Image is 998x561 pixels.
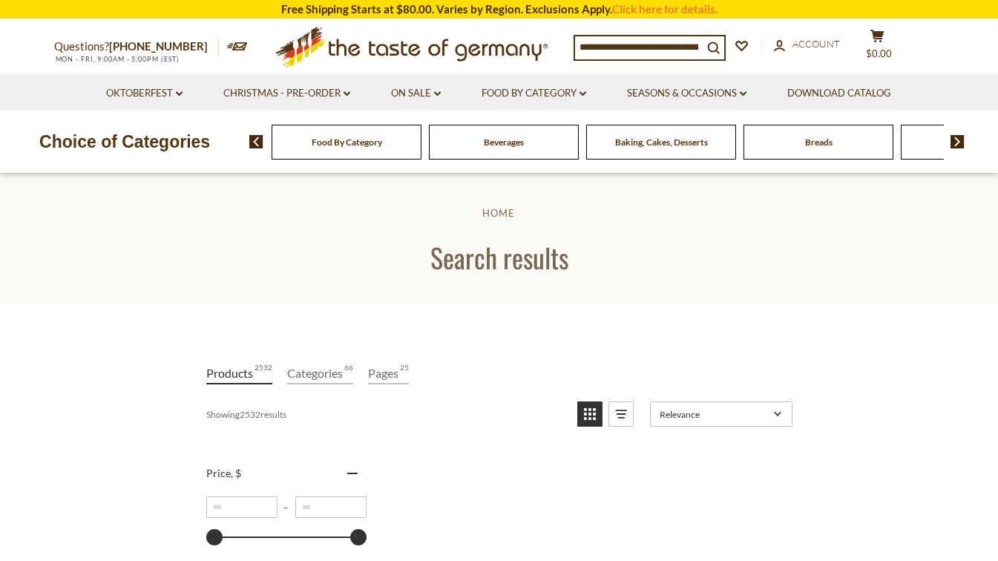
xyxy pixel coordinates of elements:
a: View Products Tab [206,363,272,384]
a: Breads [805,137,833,148]
span: $0.00 [866,47,892,59]
span: 2532 [255,363,272,383]
div: Showing results [206,401,566,427]
a: Home [482,207,515,219]
span: 25 [400,363,409,383]
img: next arrow [951,135,965,148]
span: Price [206,467,241,479]
p: Questions? [54,37,219,56]
a: View list mode [608,401,634,427]
a: Sort options [650,401,792,427]
span: 66 [344,363,353,383]
span: – [278,502,295,513]
input: Maximum value [295,496,367,518]
input: Minimum value [206,496,278,518]
a: Beverages [484,137,524,148]
a: Download Catalog [787,85,891,102]
a: Food By Category [482,85,586,102]
span: Relevance [660,409,769,420]
a: Christmas - PRE-ORDER [223,85,350,102]
b: 2532 [240,409,260,420]
a: Seasons & Occasions [627,85,746,102]
a: View grid mode [577,401,603,427]
span: Account [792,38,840,50]
span: MON - FRI, 9:00AM - 5:00PM (EST) [54,55,180,63]
a: Food By Category [312,137,382,148]
a: Account [774,36,840,53]
a: Oktoberfest [106,85,183,102]
a: Baking, Cakes, Desserts [615,137,708,148]
img: previous arrow [249,135,263,148]
a: Click here for details. [612,2,718,16]
a: On Sale [391,85,441,102]
a: View Pages Tab [368,363,409,384]
h1: Search results [46,240,952,274]
button: $0.00 [856,29,900,66]
a: [PHONE_NUMBER] [109,39,208,53]
a: View Categories Tab [287,363,353,384]
span: , $ [231,467,241,479]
